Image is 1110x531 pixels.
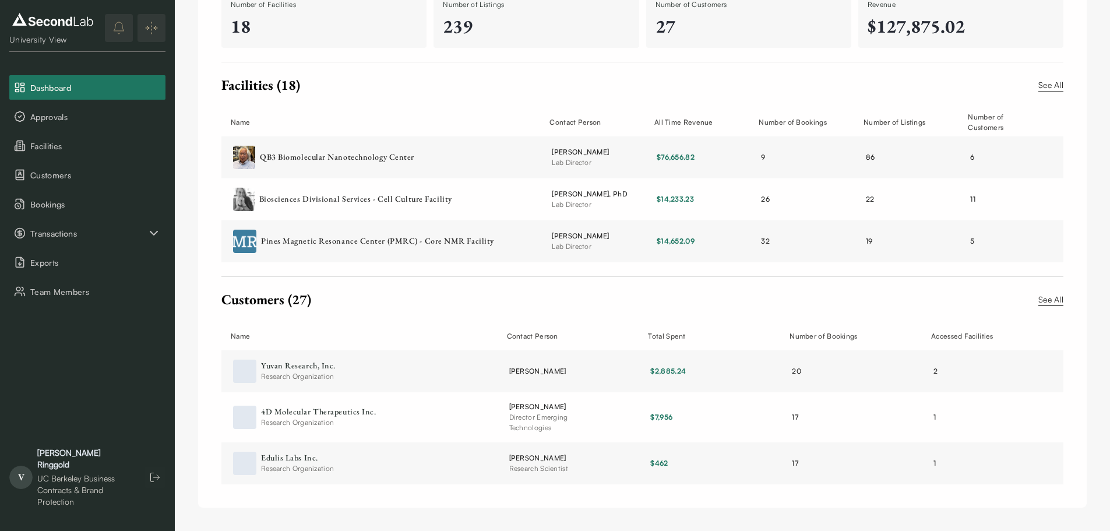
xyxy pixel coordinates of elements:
span: Customers [30,169,161,181]
button: Transactions [9,221,165,245]
div: Name [231,331,394,342]
div: [PERSON_NAME] [509,366,579,377]
div: [PERSON_NAME], PhD [552,189,622,199]
div: $7,956 [650,412,720,423]
div: 5 [970,236,1040,247]
div: 19 [866,236,936,247]
img: QB3 Biomolecular Nanotechnology Center [233,146,255,169]
div: Lab Director [552,199,622,210]
button: Exports [9,250,165,275]
div: QB3 Biomolecular Nanotechnology Center [260,152,528,163]
div: Biosciences Divisional Services - Cell Culture Facility [259,194,529,205]
div: [PERSON_NAME] [552,147,622,157]
span: Research Organization [261,463,334,474]
div: Lab Director [552,241,622,252]
div: Customers (27) [221,291,311,308]
span: Exports [30,256,161,269]
span: Team Members [30,286,161,298]
button: Bookings [9,192,165,216]
div: Pines Magnetic Resonance Center (PMRC) - Core NMR Facility [261,236,528,247]
div: 1 [933,458,1003,469]
span: Dashboard [30,82,161,94]
div: 17 [792,458,862,469]
span: Transactions [30,227,147,240]
div: Facilities (18) [221,76,300,94]
div: Yuvan Research, Inc. [261,361,336,371]
div: University View [9,34,96,45]
div: Number of Bookings [759,117,829,128]
div: Number of Customers [968,112,1038,133]
div: Number of Listings [864,117,933,128]
button: Customers [9,163,165,187]
div: [PERSON_NAME] [509,453,579,463]
span: Bookings [30,198,161,210]
div: 32 [761,236,831,247]
div: 11 [970,194,1040,205]
span: V [9,466,33,489]
div: $462 [650,458,720,469]
button: Team Members [9,279,165,304]
span: Approvals [30,111,161,123]
div: 26 [761,194,831,205]
img: Pines Magnetic Resonance Center (PMRC) - Core NMR Facility [233,230,256,253]
div: Transactions sub items [9,221,165,245]
img: Biosciences Divisional Services - Cell Culture Facility [233,188,255,211]
div: Accessed Facilities [931,331,1001,342]
span: Research Organization [261,417,376,428]
div: 4D Molecular Therapeutics Inc. [261,407,376,417]
div: Research Scientist [509,463,579,474]
div: All Time Revenue [654,117,724,128]
span: Research Organization [261,371,336,382]
button: Dashboard [9,75,165,100]
div: 239 [443,15,629,38]
div: Lab Director [552,157,622,168]
div: Director Emerging Technologies [509,412,579,433]
div: $76,656.82 [657,152,727,163]
div: 2 [933,366,1003,377]
div: 22 [866,194,936,205]
button: Facilities [9,133,165,158]
div: 86 [866,152,936,163]
div: 17 [792,412,862,423]
button: notifications [105,14,133,42]
div: $2,885.24 [650,366,720,377]
a: See All [1038,79,1063,92]
div: $14,233.23 [657,194,727,205]
img: logo [9,10,96,29]
div: 27 [656,15,842,38]
button: Expand/Collapse sidebar [138,14,165,42]
div: [PERSON_NAME] [552,231,622,241]
div: $127,875.02 [868,15,1054,38]
div: 6 [970,152,1040,163]
div: 1 [933,412,1003,423]
button: Log out [145,467,165,488]
div: Edulis Labs Inc. [261,453,334,463]
div: Contact Person [507,331,577,342]
div: UC Berkeley Business Contracts & Brand Protection [37,473,133,508]
span: Facilities [30,140,161,152]
div: 9 [761,152,831,163]
div: Total Spent [648,331,718,342]
div: 20 [792,366,862,377]
div: 18 [231,15,417,38]
button: Approvals [9,104,165,129]
div: $14,652.09 [657,236,727,247]
div: [PERSON_NAME] [509,402,579,412]
a: See All [1038,293,1063,306]
div: [PERSON_NAME] Ringgold [37,447,133,470]
div: Name [231,117,336,128]
div: Number of Bookings [790,331,859,342]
